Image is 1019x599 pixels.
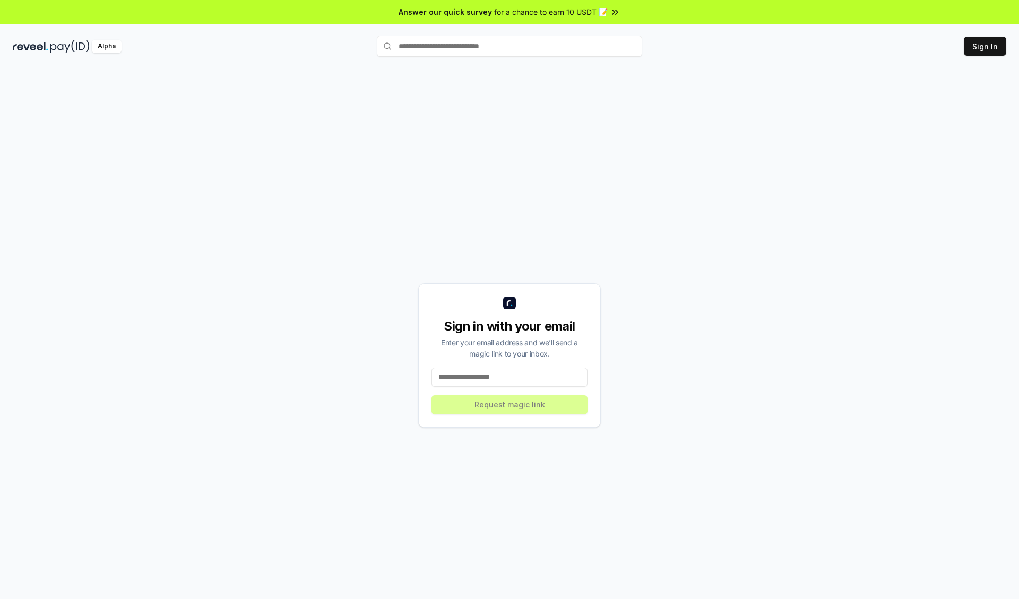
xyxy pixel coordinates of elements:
div: Alpha [92,40,122,53]
span: for a chance to earn 10 USDT 📝 [494,6,608,18]
button: Sign In [964,37,1006,56]
span: Answer our quick survey [399,6,492,18]
img: reveel_dark [13,40,48,53]
img: pay_id [50,40,90,53]
div: Sign in with your email [431,318,588,335]
img: logo_small [503,297,516,309]
div: Enter your email address and we’ll send a magic link to your inbox. [431,337,588,359]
